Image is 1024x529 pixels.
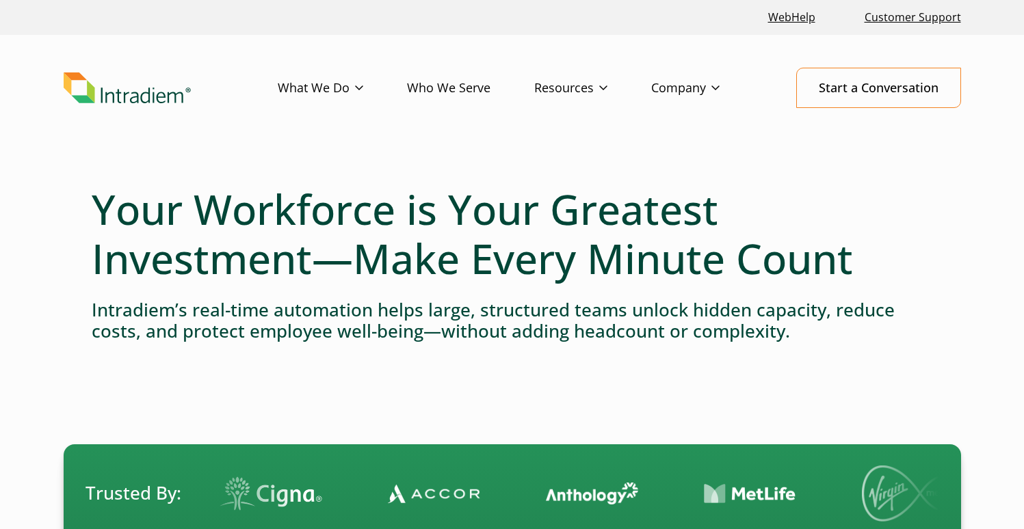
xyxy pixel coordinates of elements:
img: Virgin Media logo. [850,465,945,521]
img: Contact Center Automation MetLife Logo [692,483,784,504]
a: Company [651,68,763,108]
h4: Intradiem’s real-time automation helps large, structured teams unlock hidden capacity, reduce cos... [92,299,933,342]
img: Intradiem [64,72,191,104]
a: Start a Conversation [796,68,961,108]
a: Resources [534,68,651,108]
a: Who We Serve [407,68,534,108]
h1: Your Workforce is Your Greatest Investment—Make Every Minute Count [92,185,933,283]
a: Link to homepage of Intradiem [64,72,278,104]
span: Trusted By: [86,480,181,506]
a: Link opens in a new window [763,3,821,32]
img: Contact Center Automation Accor Logo [376,483,468,504]
a: Customer Support [859,3,967,32]
a: What We Do [278,68,407,108]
